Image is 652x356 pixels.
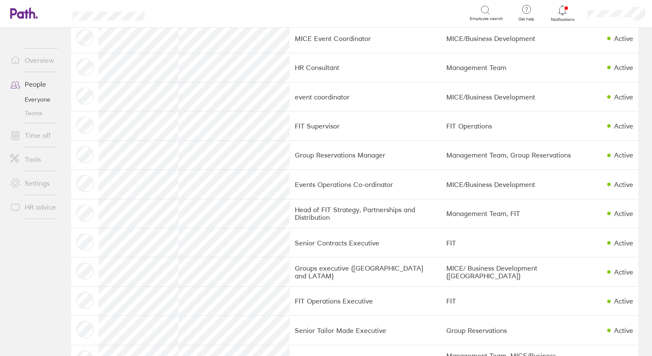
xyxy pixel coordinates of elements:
[168,9,189,17] div: Search
[290,140,442,169] td: Group Reservations Manager
[290,24,442,53] td: MICE Event Coordinator
[290,199,442,228] td: Head of FIT Strategy, Partnerships and Distribution
[3,127,72,144] a: Time off
[614,210,633,217] div: Active
[441,53,602,82] td: Management Team
[3,198,72,216] a: HR advice
[3,76,72,93] a: People
[3,151,72,168] a: Tools
[441,228,602,257] td: FIT
[614,93,633,101] div: Active
[290,228,442,257] td: Senior Contracts Executive
[290,316,442,345] td: Senior Tailor Made Executive
[549,4,576,22] a: Notifications
[441,257,602,286] td: MICE/ Business Development ([GEOGRAPHIC_DATA])
[290,53,442,82] td: HR Consultant
[441,82,602,111] td: MICE/Business Development
[614,327,633,334] div: Active
[3,52,72,69] a: Overview
[290,257,442,286] td: Groups executive ([GEOGRAPHIC_DATA] and LATAM)
[470,16,503,21] span: Employee search
[614,151,633,159] div: Active
[614,181,633,188] div: Active
[614,35,633,42] div: Active
[614,122,633,130] div: Active
[3,93,72,106] a: Everyone
[290,286,442,315] td: FIT Operations Executive
[614,297,633,305] div: Active
[441,111,602,140] td: FIT Operations
[614,239,633,247] div: Active
[441,140,602,169] td: Management Team, Group Reservations
[614,64,633,71] div: Active
[441,199,602,228] td: Management Team, FIT
[290,82,442,111] td: event coordinator
[441,286,602,315] td: FIT
[549,17,576,22] span: Notifications
[3,106,72,120] a: Teams
[441,316,602,345] td: Group Reservations
[614,268,633,276] div: Active
[512,17,540,22] span: Get help
[290,111,442,140] td: FIT Supervisor
[441,24,602,53] td: MICE/Business Development
[441,170,602,199] td: MICE/Business Development
[3,175,72,192] a: Settings
[290,170,442,199] td: Events Operations Co-ordinator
